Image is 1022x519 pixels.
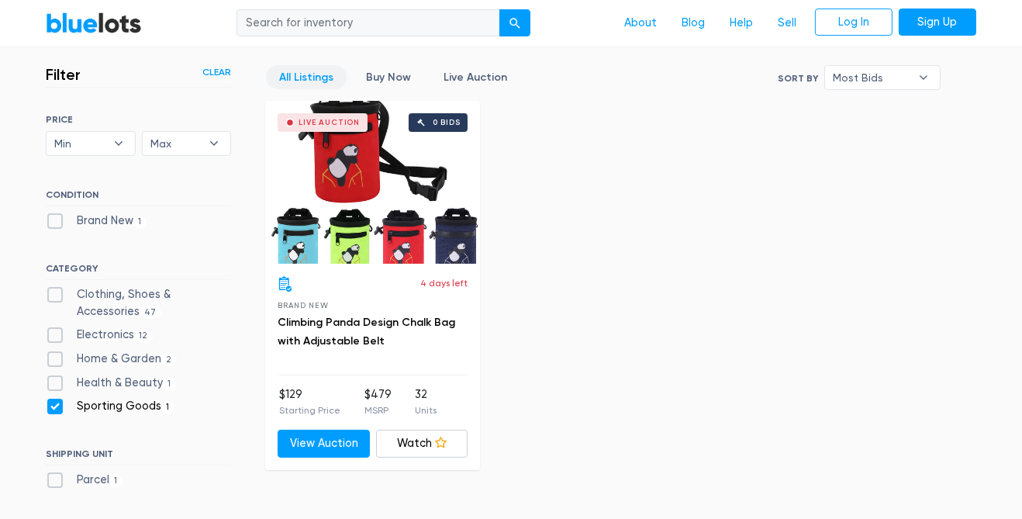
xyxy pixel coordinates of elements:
label: Parcel [46,472,123,489]
span: 1 [133,216,147,228]
a: Watch [376,430,468,458]
a: Sell [765,9,809,38]
span: Most Bids [833,66,910,89]
h6: PRICE [46,114,231,125]
label: Electronics [46,327,153,344]
span: 12 [134,330,153,343]
a: Live Auction 0 bids [265,101,480,264]
h3: Filter [46,65,81,84]
p: MSRP [364,403,392,417]
h6: CATEGORY [46,263,231,280]
span: 47 [140,306,161,319]
a: Blog [669,9,717,38]
h6: CONDITION [46,189,231,206]
a: BlueLots [46,12,142,34]
span: 1 [163,378,176,390]
li: $129 [279,386,340,417]
p: 4 days left [420,276,468,290]
label: Health & Beauty [46,375,176,392]
label: Sort By [778,71,818,85]
li: 32 [415,386,437,417]
span: Max [150,132,202,155]
span: 1 [161,401,174,413]
a: Clear [202,65,231,79]
a: About [612,9,669,38]
span: Brand New [278,301,328,310]
b: ▾ [198,132,230,155]
div: Live Auction [299,119,360,126]
label: Clothing, Shoes & Accessories [46,286,231,320]
a: Sign Up [899,9,976,36]
span: 1 [109,475,123,487]
p: Starting Price [279,403,340,417]
div: 0 bids [433,119,461,126]
label: Home & Garden [46,351,177,368]
a: Live Auction [430,65,520,89]
li: $479 [364,386,392,417]
b: ▾ [907,66,940,89]
p: Units [415,403,437,417]
b: ▾ [102,132,135,155]
label: Brand New [46,213,147,230]
span: 2 [161,354,177,366]
h6: SHIPPING UNIT [46,448,231,465]
input: Search for inventory [237,9,500,37]
a: All Listings [266,65,347,89]
a: Help [717,9,765,38]
a: Log In [815,9,893,36]
label: Sporting Goods [46,398,174,415]
a: Climbing Panda Design Chalk Bag with Adjustable Belt [278,316,455,348]
span: Min [54,132,105,155]
a: View Auction [278,430,370,458]
a: Buy Now [353,65,424,89]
